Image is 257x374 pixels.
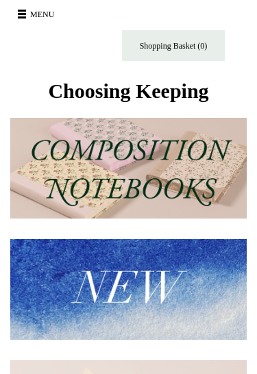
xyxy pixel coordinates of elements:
img: 202302 Composition ledgers.jpg__PID:69722ee6-fa44-49dd-a067-31375e5d54ec [10,118,247,219]
a: Choosing Keeping [48,90,208,100]
a: Shopping Basket (0) [122,30,225,61]
img: New.jpg__PID:f73bdf93-380a-4a35-bcfe-7823039498e1 [10,239,247,340]
button: Menu [14,3,62,25]
span: Choosing Keeping [48,79,208,102]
